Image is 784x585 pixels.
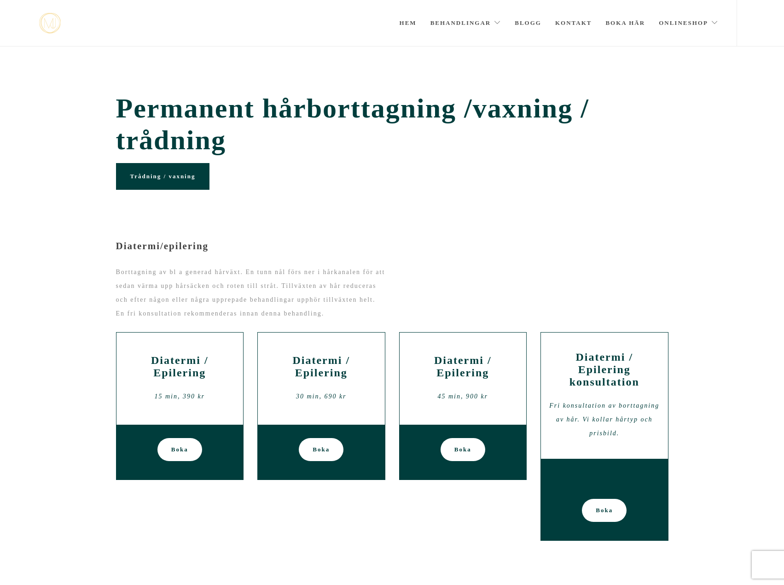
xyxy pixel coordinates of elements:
h2: Diatermi / Epilering [407,354,520,379]
span: Boka [171,438,188,461]
span: Trådning / vaxning [130,173,196,180]
span: Boka [454,438,471,461]
img: mjstudio [39,13,61,34]
h2: Diatermi / Epilering [265,354,378,379]
h2: Diatermi / Epilering [123,354,237,379]
div: 30 min, 690 kr [265,390,378,404]
div: 15 min, 390 kr [123,390,237,404]
span: Boka [596,499,613,522]
a: mjstudio mjstudio mjstudio [39,13,61,34]
div: 45 min, 900 kr [407,390,520,404]
a: Trådning / vaxning [116,163,210,190]
span: Boka [313,438,330,461]
span: Permanent hårborttagning /vaxning / trådning [116,93,668,156]
a: Boka [299,438,343,461]
span: Diatermi/epilering [116,240,209,252]
a: Boka [157,438,202,461]
div: Fri konsultation av borttagning av hår. Vi kollar hårtyp och prisbild. [548,399,661,440]
span: - [116,558,119,565]
h2: Diatermi / Epilering konsultation [548,351,661,388]
p: Borttagning av bl a generad hårväxt. En tunn nål förs ner i hårkanalen för att sedan värma upp hå... [116,265,385,321]
a: Boka [582,499,627,522]
a: Boka [441,438,485,461]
